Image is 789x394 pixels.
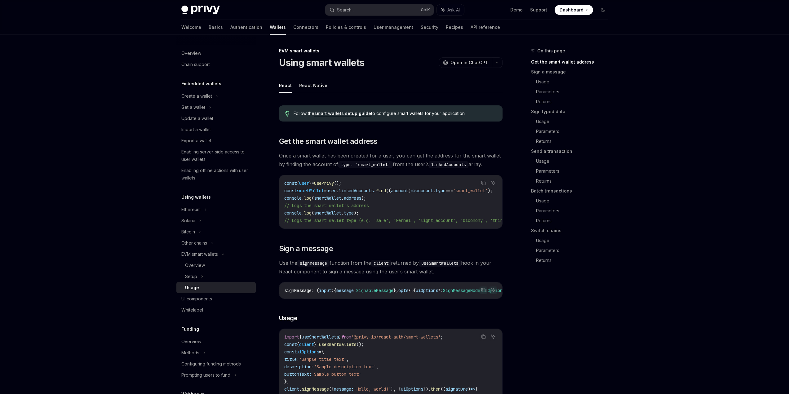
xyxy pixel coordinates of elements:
code: linkedAccounts [429,161,468,168]
span: , [346,356,349,362]
a: Connectors [293,20,318,35]
a: Returns [536,97,613,107]
span: . [302,195,304,201]
a: Usage [536,196,613,206]
span: Once a smart wallet has been created for a user, you can get the address for the smart wallet by ... [279,151,503,169]
div: Enabling server-side access to user wallets [181,148,252,163]
span: useSmartWallets [319,342,356,347]
code: signMessage [297,260,330,267]
span: account [391,188,408,193]
span: Open in ChatGPT [450,60,488,66]
span: On this page [537,47,565,55]
a: User management [374,20,413,35]
span: signature [445,386,468,392]
span: => [470,386,475,392]
span: input [319,288,331,293]
button: Copy the contents from the code block [479,179,487,187]
a: Parameters [536,246,613,255]
a: Send a transaction [531,146,613,156]
div: Search... [337,6,354,14]
a: Welcome [181,20,201,35]
span: signMessage [302,386,329,392]
button: Ask AI [437,4,464,15]
div: Create a wallet [181,92,212,100]
span: { [413,288,416,293]
div: Enabling offline actions with user wallets [181,167,252,182]
div: EVM smart wallets [181,250,218,258]
span: ) [468,386,470,392]
span: description: [284,364,314,370]
span: { [299,334,302,340]
div: Get a wallet [181,104,205,111]
span: client [284,386,299,392]
span: : ( [312,288,319,293]
a: Returns [536,216,613,226]
code: useSmartWallets [419,260,461,267]
a: Export a wallet [176,135,256,146]
a: Dashboard [555,5,593,15]
a: Whitelabel [176,304,256,316]
span: . [341,210,344,216]
a: Sign a message [531,67,613,77]
span: === [445,188,453,193]
span: // Logs the smart wallet type (e.g. 'safe', 'kernel', 'light_account', 'biconomy', 'thirdweb', 'c... [284,218,579,223]
a: Usage [536,77,613,87]
a: API reference [471,20,500,35]
div: Import a wallet [181,126,211,133]
span: log [304,210,312,216]
span: (( [441,386,445,392]
div: Overview [185,262,205,269]
span: Ctrl K [421,7,430,12]
a: Chain support [176,59,256,70]
span: uiOptions [297,349,319,355]
span: message: [334,386,354,392]
span: ); [361,195,366,201]
code: type: 'smart_wallet' [338,161,393,168]
a: Overview [176,336,256,347]
span: 'Hello, world!' [354,386,391,392]
span: console [284,195,302,201]
h5: Funding [181,325,199,333]
span: SignMessageModalUIOptions [443,288,505,293]
span: from [341,334,351,340]
h5: Embedded wallets [181,80,221,87]
a: Returns [536,255,613,265]
span: Ask AI [447,7,460,13]
span: smartWallet [314,210,341,216]
button: Ask AI [489,333,497,341]
span: '@privy-io/react-auth/smart-wallets' [351,334,441,340]
button: Toggle dark mode [598,5,608,15]
a: Security [421,20,438,35]
span: } [309,180,312,186]
img: dark logo [181,6,220,14]
div: Solana [181,217,195,224]
span: Use the function from the returned by hook in your React component to sign a message using the us... [279,259,503,276]
span: type [344,210,354,216]
span: 'Sample description text' [314,364,376,370]
span: type [436,188,445,193]
span: const [284,349,297,355]
span: const [284,180,297,186]
a: Configuring funding methods [176,358,256,370]
span: . [341,195,344,201]
span: account [416,188,433,193]
span: 'Sample title text' [299,356,346,362]
a: Recipes [446,20,463,35]
div: Configuring funding methods [181,360,241,368]
span: { [321,349,324,355]
div: UI components [181,295,212,303]
span: opts [398,288,408,293]
span: message [336,288,354,293]
span: Sign a message [279,244,333,254]
a: Wallets [270,20,286,35]
span: = [312,180,314,186]
span: 'smart_wallet' [453,188,488,193]
a: Support [530,7,547,13]
a: Import a wallet [176,124,256,135]
a: Usage [536,156,613,166]
span: (( [386,188,391,193]
a: Parameters [536,126,613,136]
a: Parameters [536,166,613,176]
h1: Using smart wallets [279,57,365,68]
a: Parameters [536,87,613,97]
